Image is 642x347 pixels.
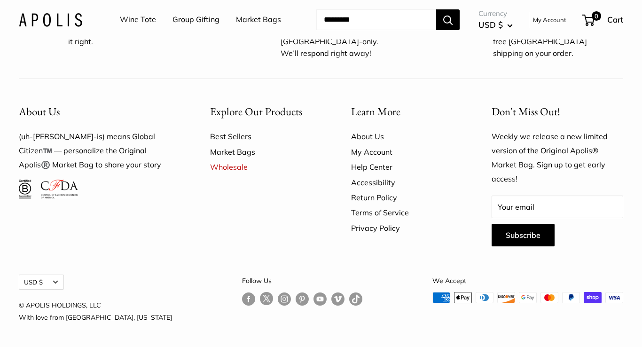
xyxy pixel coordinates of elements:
span: Learn More [351,104,400,118]
span: About Us [19,104,60,118]
button: USD $ [478,17,513,32]
a: Wholesale [210,159,318,174]
img: Apolis [19,13,82,26]
a: Market Bags [236,13,281,27]
a: 0 Cart [583,12,623,27]
button: Subscribe [492,224,555,246]
p: (uh-[PERSON_NAME]-is) means Global Citizen™️ — personalize the Original Apolis®️ Market Bag to sh... [19,130,177,172]
a: Wine Tote [120,13,156,27]
span: Explore Our Products [210,104,302,118]
a: Follow us on Pinterest [296,292,309,306]
p: Don't Miss Out! [492,103,623,121]
p: Follow Us [242,275,362,287]
a: Follow us on Vimeo [331,292,344,306]
button: About Us [19,103,177,121]
span: 0 [592,11,601,21]
p: Add 2 or more bags and get free [GEOGRAPHIC_DATA] shipping on your order. [493,24,597,60]
a: Help Center [351,159,459,174]
a: Terms of Service [351,205,459,220]
a: Follow us on Instagram [278,292,291,306]
a: Group Gifting [172,13,219,27]
iframe: Sign Up via Text for Offers [8,311,101,339]
input: Search... [316,9,436,30]
button: Search [436,9,460,30]
img: Certified B Corporation [19,180,31,198]
button: USD $ [19,275,64,290]
img: Council of Fashion Designers of America Member [41,180,78,198]
a: Return Policy [351,190,459,205]
a: Follow us on Tumblr [349,292,362,306]
a: Privacy Policy [351,221,459,236]
p: Weekly we release a new limited version of the Original Apolis® Market Bag. Sign up to get early ... [492,130,623,186]
a: My Account [533,14,566,25]
a: Market Bags [210,144,318,159]
a: Follow us on Twitter [260,292,273,309]
a: Follow us on YouTube [313,292,327,306]
button: Learn More [351,103,459,121]
button: Explore Our Products [210,103,318,121]
a: Follow us on Facebook [242,292,255,306]
span: Cart [607,15,623,24]
a: Best Sellers [210,129,318,144]
span: USD $ [478,20,503,30]
p: Text us at anytime for [GEOGRAPHIC_DATA]-only. We’ll respond right away! [281,24,384,60]
p: © APOLIS HOLDINGS, LLC With love from [GEOGRAPHIC_DATA], [US_STATE] [19,299,172,323]
a: My Account [351,144,459,159]
p: We Accept [432,275,623,287]
a: About Us [351,129,459,144]
a: Accessibility [351,175,459,190]
span: Currency [478,7,513,20]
